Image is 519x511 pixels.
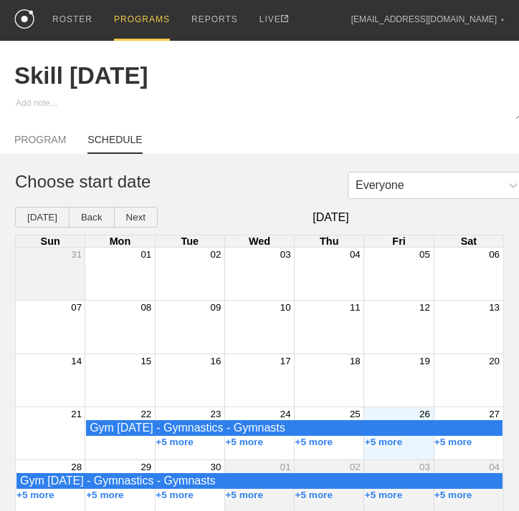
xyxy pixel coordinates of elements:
[71,356,82,366] button: 14
[211,462,222,472] button: 30
[69,207,115,228] button: Back
[110,235,131,247] span: Mon
[320,235,338,247] span: Thu
[280,462,291,472] button: 01
[41,235,60,247] span: Sun
[71,302,82,313] button: 07
[225,437,263,447] button: +5 more
[365,490,403,500] button: +5 more
[280,409,291,419] button: 24
[71,462,82,472] button: 28
[392,235,405,247] span: Fri
[280,249,291,260] button: 03
[15,172,512,192] h1: Choose start date
[350,409,361,419] button: 25
[14,134,66,152] a: PROGRAM
[211,302,222,313] button: 09
[71,409,82,419] button: 21
[419,409,430,419] button: 26
[87,134,142,154] a: SCHEDULE
[225,490,263,500] button: +5 more
[350,462,361,472] button: 02
[419,356,430,366] button: 19
[71,249,82,260] button: 31
[350,249,361,260] button: 04
[211,409,222,419] button: 23
[114,207,158,228] button: Next
[447,442,519,511] iframe: Chat Widget
[141,409,151,419] button: 22
[350,302,361,313] button: 11
[86,490,124,500] button: +5 more
[158,211,504,224] span: [DATE]
[500,16,505,24] div: ▼
[16,490,54,500] button: +5 more
[280,302,291,313] button: 10
[489,356,500,366] button: 20
[20,474,499,487] div: Gym Monday - Gymnastics - Gymnasts
[181,235,199,247] span: Tue
[489,302,500,313] button: 13
[280,356,291,366] button: 17
[249,235,270,247] span: Wed
[419,462,430,472] button: 03
[141,249,151,260] button: 01
[489,249,500,260] button: 06
[90,422,499,434] div: Gym Monday - Gymnastics - Gymnasts
[350,356,361,366] button: 18
[295,490,333,500] button: +5 more
[419,302,430,313] button: 12
[211,356,222,366] button: 16
[295,437,333,447] button: +5 more
[419,249,430,260] button: 05
[156,437,194,447] button: +5 more
[434,490,472,500] button: +5 more
[365,437,403,447] button: +5 more
[211,249,222,260] button: 02
[356,179,404,192] div: Everyone
[461,235,477,247] span: Sat
[141,356,151,366] button: 15
[14,9,34,29] img: logo
[141,302,151,313] button: 08
[489,409,500,419] button: 27
[434,437,472,447] button: +5 more
[156,490,194,500] button: +5 more
[141,462,151,472] button: 29
[15,207,70,228] button: [DATE]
